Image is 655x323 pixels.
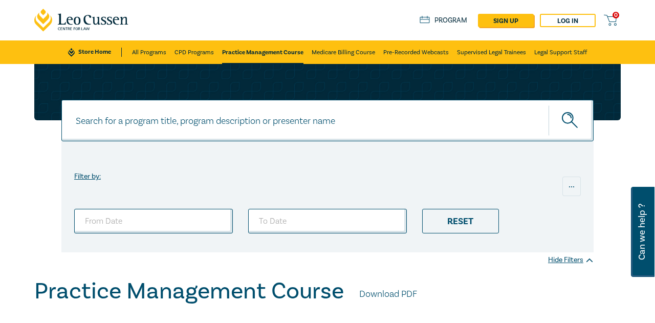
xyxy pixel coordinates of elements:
[312,40,375,64] a: Medicare Billing Course
[61,100,594,141] input: Search for a program title, program description or presenter name
[248,209,407,233] input: To Date
[222,40,303,64] a: Practice Management Course
[34,278,344,305] h1: Practice Management Course
[562,177,581,196] div: ...
[478,14,534,27] a: sign up
[613,12,619,18] span: 0
[422,209,499,233] div: Reset
[420,16,467,25] a: Program
[74,209,233,233] input: From Date
[74,173,101,181] label: Filter by:
[359,288,417,301] a: Download PDF
[68,48,122,57] a: Store Home
[383,40,449,64] a: Pre-Recorded Webcasts
[457,40,526,64] a: Supervised Legal Trainees
[637,193,647,271] span: Can we help ?
[174,40,214,64] a: CPD Programs
[534,40,587,64] a: Legal Support Staff
[548,255,594,265] div: Hide Filters
[132,40,166,64] a: All Programs
[540,14,596,27] a: Log in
